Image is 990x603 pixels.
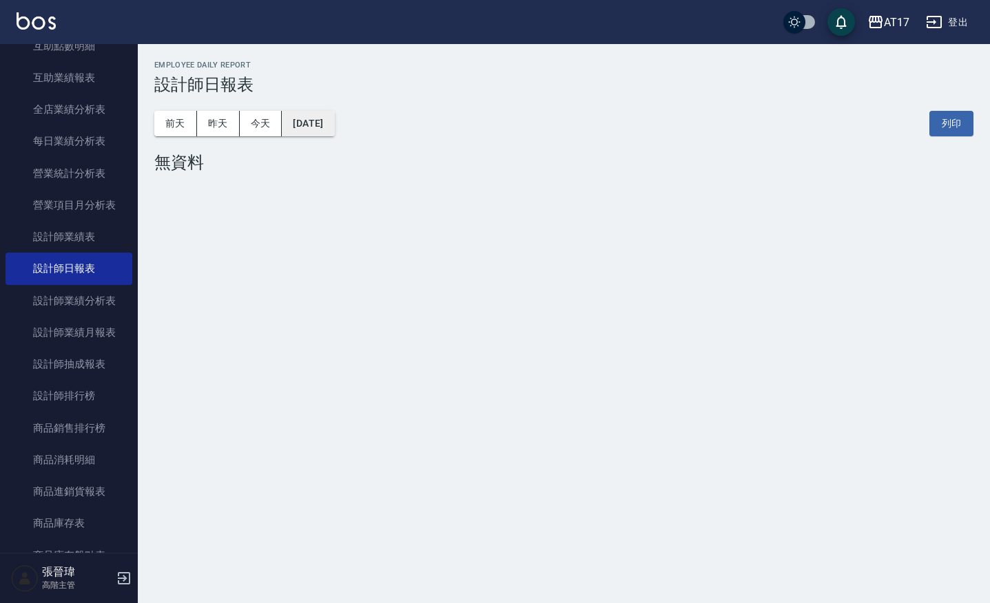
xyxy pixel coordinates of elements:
button: 今天 [240,111,282,136]
h3: 設計師日報表 [154,75,973,94]
a: 互助點數明細 [6,30,132,62]
a: 設計師日報表 [6,253,132,284]
a: 設計師業績月報表 [6,317,132,348]
button: [DATE] [282,111,334,136]
h5: 張晉瑋 [42,565,112,579]
a: 營業項目月分析表 [6,189,132,221]
button: save [827,8,855,36]
div: 無資料 [154,153,973,172]
button: AT17 [862,8,915,36]
a: 互助業績報表 [6,62,132,94]
a: 商品庫存盤點表 [6,540,132,571]
div: AT17 [884,14,909,31]
a: 商品進銷貨報表 [6,476,132,507]
a: 全店業績分析表 [6,94,132,125]
a: 每日業績分析表 [6,125,132,157]
a: 設計師抽成報表 [6,348,132,380]
a: 商品庫存表 [6,507,132,539]
button: 登出 [920,10,973,35]
a: 設計師業績分析表 [6,285,132,317]
button: 昨天 [197,111,240,136]
button: 前天 [154,111,197,136]
p: 高階主管 [42,579,112,591]
img: Logo [17,12,56,30]
img: Person [11,564,39,592]
a: 商品消耗明細 [6,444,132,476]
button: 列印 [929,111,973,136]
a: 商品銷售排行榜 [6,412,132,444]
h2: Employee Daily Report [154,61,973,70]
a: 營業統計分析表 [6,158,132,189]
a: 設計師業績表 [6,221,132,253]
a: 設計師排行榜 [6,380,132,412]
